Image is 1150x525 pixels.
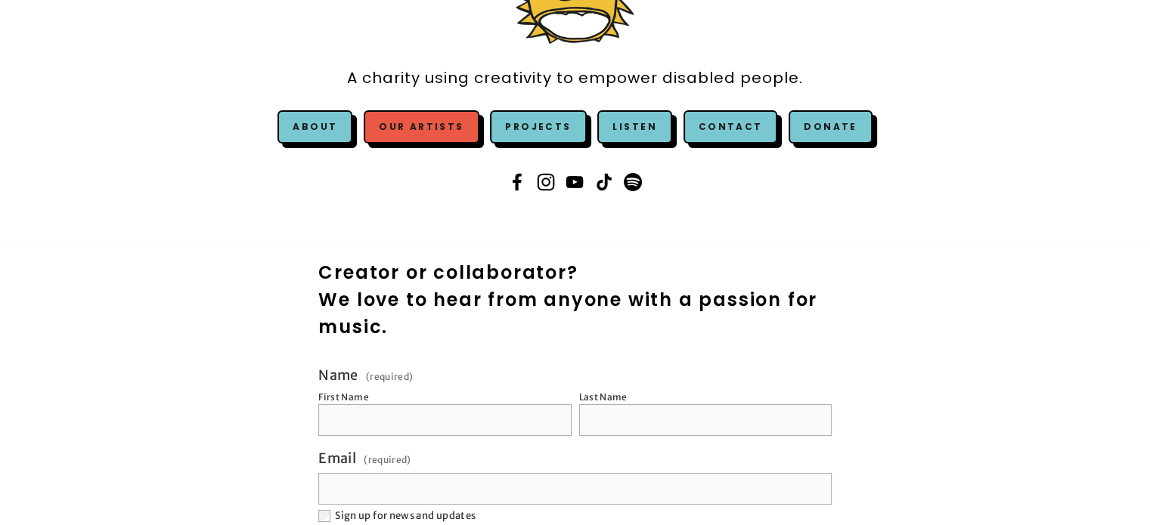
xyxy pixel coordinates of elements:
a: Contact [683,110,778,144]
span: Sign up for news and updates [335,509,476,522]
a: A charity using creativity to empower disabled people. [347,61,803,95]
a: Donate [789,110,872,144]
span: Name [318,366,358,384]
div: First Name [318,391,369,403]
input: Sign up for news and updates [318,510,330,522]
a: Our Artists [364,110,479,144]
div: Last Name [579,391,628,403]
span: (required) [364,449,411,470]
a: Projects [490,110,586,144]
h2: Creator or collaborator? We love to hear from anyone with a passion for music. [318,259,832,341]
a: About [293,120,337,133]
span: (required) [366,372,414,381]
span: Email [318,449,356,467]
a: Listen [612,120,656,133]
